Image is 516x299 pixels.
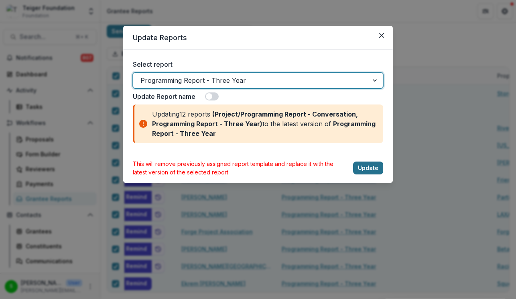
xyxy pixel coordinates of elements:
p: Updating 12 reports to the latest version of [152,109,377,138]
header: Update Reports [123,26,393,50]
label: Update Report name [133,92,195,101]
button: Close [375,29,388,42]
p: This will remove previously assigned report template and replace it with the latest version of th... [133,160,345,176]
button: Update [353,162,383,174]
label: Select report [133,59,378,69]
strong: ( Project/Programming Report - Conversation, Programming Report - Three Year ) [152,110,358,128]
